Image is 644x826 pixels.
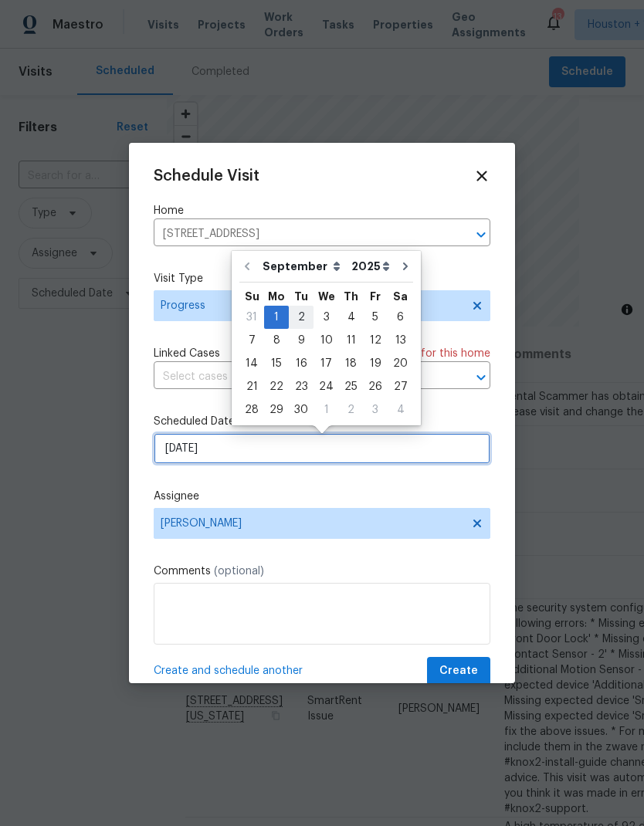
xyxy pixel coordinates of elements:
abbr: Thursday [344,291,358,302]
div: Tue Sep 23 2025 [289,375,314,398]
div: 16 [289,353,314,374]
button: Open [470,224,492,245]
div: 14 [239,353,264,374]
div: Sat Oct 04 2025 [388,398,413,421]
div: 20 [388,353,413,374]
div: Wed Sep 03 2025 [314,306,339,329]
button: Go to previous month [236,251,259,282]
div: 22 [264,376,289,398]
label: Assignee [154,489,490,504]
div: 26 [363,376,388,398]
div: 24 [314,376,339,398]
div: 13 [388,330,413,351]
div: 21 [239,376,264,398]
div: 1 [314,399,339,421]
div: 30 [289,399,314,421]
div: Wed Sep 24 2025 [314,375,339,398]
div: 11 [339,330,363,351]
div: Mon Sep 29 2025 [264,398,289,421]
div: 28 [239,399,264,421]
abbr: Sunday [245,291,259,302]
div: 31 [239,306,264,328]
div: Tue Sep 16 2025 [289,352,314,375]
div: Sat Sep 20 2025 [388,352,413,375]
button: Open [470,367,492,388]
div: Tue Sep 30 2025 [289,398,314,421]
div: Wed Sep 17 2025 [314,352,339,375]
span: Linked Cases [154,346,220,361]
select: Month [259,255,347,278]
div: Mon Sep 15 2025 [264,352,289,375]
div: 29 [264,399,289,421]
div: Sat Sep 27 2025 [388,375,413,398]
label: Home [154,203,490,218]
div: 9 [289,330,314,351]
div: Sun Sep 28 2025 [239,398,264,421]
label: Visit Type [154,271,490,286]
div: 6 [388,306,413,328]
div: Thu Sep 25 2025 [339,375,363,398]
div: 17 [314,353,339,374]
div: Sun Sep 21 2025 [239,375,264,398]
div: 4 [339,306,363,328]
input: Enter in an address [154,222,447,246]
div: Sun Aug 31 2025 [239,306,264,329]
div: 23 [289,376,314,398]
div: 12 [363,330,388,351]
div: 8 [264,330,289,351]
div: Mon Sep 22 2025 [264,375,289,398]
div: Thu Oct 02 2025 [339,398,363,421]
abbr: Monday [268,291,285,302]
div: Wed Sep 10 2025 [314,329,339,352]
div: Thu Sep 18 2025 [339,352,363,375]
div: Sun Sep 14 2025 [239,352,264,375]
abbr: Wednesday [318,291,335,302]
div: 19 [363,353,388,374]
span: Schedule Visit [154,168,259,184]
span: Create and schedule another [154,663,303,679]
div: Sun Sep 07 2025 [239,329,264,352]
div: 2 [289,306,314,328]
div: Thu Sep 11 2025 [339,329,363,352]
label: Comments [154,564,490,579]
div: 2 [339,399,363,421]
div: 27 [388,376,413,398]
span: Create [439,662,478,681]
span: (optional) [214,566,264,577]
abbr: Saturday [393,291,408,302]
button: Create [427,657,490,686]
div: 25 [339,376,363,398]
div: 3 [363,399,388,421]
div: 18 [339,353,363,374]
div: 15 [264,353,289,374]
abbr: Friday [370,291,381,302]
button: Go to next month [394,251,417,282]
div: Tue Sep 02 2025 [289,306,314,329]
div: Fri Sep 19 2025 [363,352,388,375]
div: Mon Sep 01 2025 [264,306,289,329]
div: 3 [314,306,339,328]
div: 4 [388,399,413,421]
span: [PERSON_NAME] [161,517,463,530]
div: 7 [239,330,264,351]
div: Wed Oct 01 2025 [314,398,339,421]
span: Progress [161,298,461,313]
div: Sat Sep 13 2025 [388,329,413,352]
abbr: Tuesday [294,291,308,302]
div: Thu Sep 04 2025 [339,306,363,329]
div: Mon Sep 08 2025 [264,329,289,352]
input: M/D/YYYY [154,433,490,464]
input: Select cases [154,365,447,389]
label: Scheduled Date [154,414,490,429]
div: Tue Sep 09 2025 [289,329,314,352]
div: Fri Sep 26 2025 [363,375,388,398]
div: 5 [363,306,388,328]
div: Sat Sep 06 2025 [388,306,413,329]
span: Close [473,168,490,184]
select: Year [347,255,394,278]
div: 10 [314,330,339,351]
div: Fri Sep 12 2025 [363,329,388,352]
div: Fri Oct 03 2025 [363,398,388,421]
div: 1 [264,306,289,328]
div: Fri Sep 05 2025 [363,306,388,329]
